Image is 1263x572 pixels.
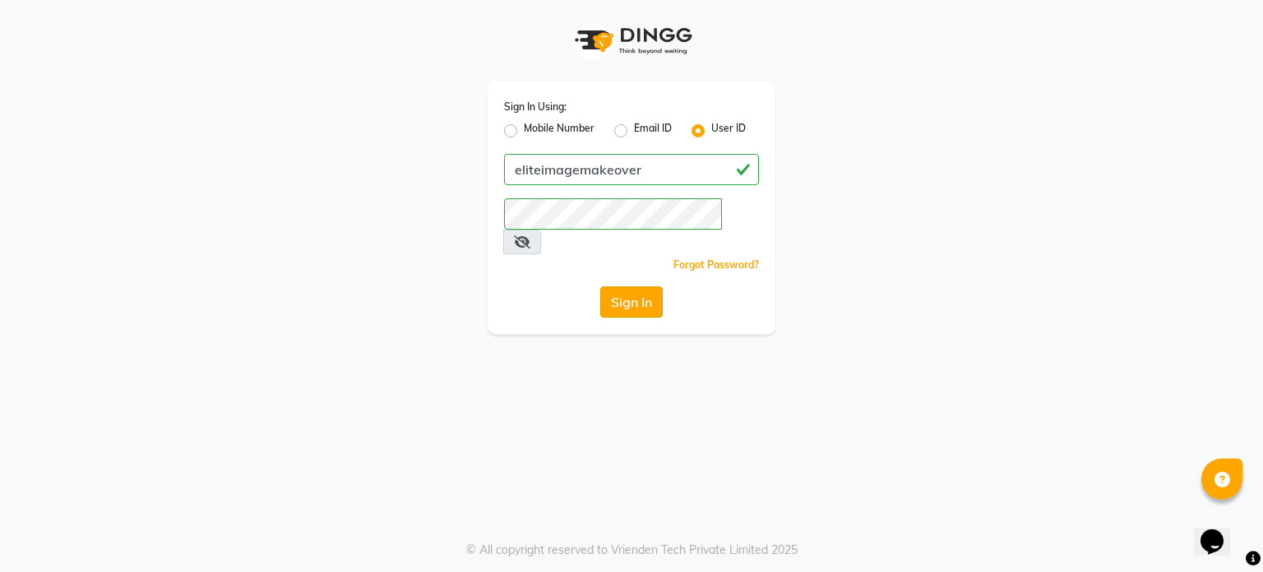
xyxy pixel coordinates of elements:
a: Forgot Password? [673,258,759,271]
input: Username [504,154,759,185]
button: Sign In [600,286,663,318]
img: logo1.svg [566,16,697,65]
label: Sign In Using: [504,100,567,114]
iframe: chat widget [1194,506,1247,556]
input: Username [504,198,722,230]
label: Email ID [634,121,672,141]
label: User ID [711,121,746,141]
label: Mobile Number [524,121,594,141]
